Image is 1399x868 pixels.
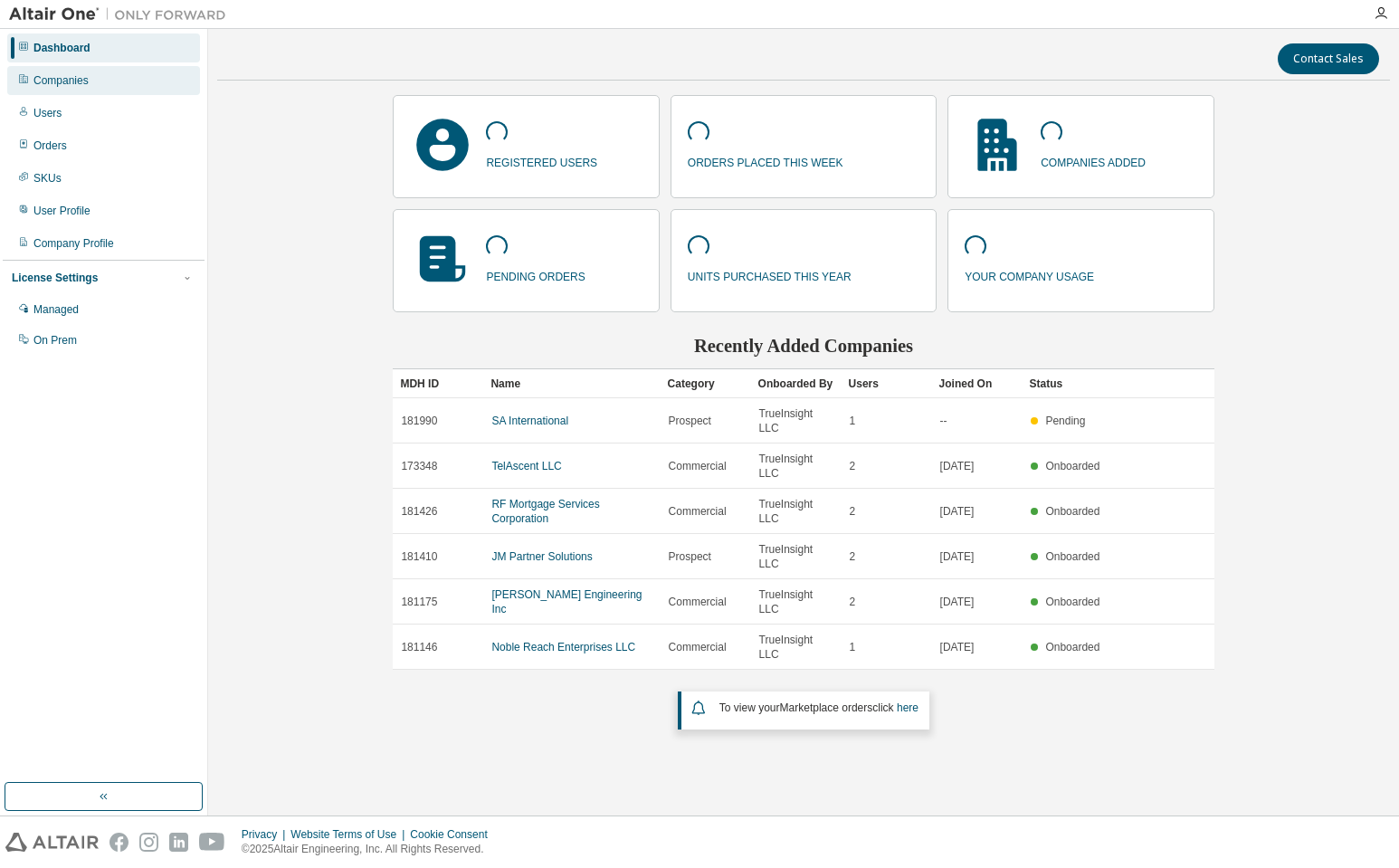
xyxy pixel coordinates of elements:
[491,588,642,615] a: [PERSON_NAME] Engineering Inc
[491,641,635,653] a: Noble Reach Enterprises LLC
[759,633,833,662] span: TrueInsight LLC
[939,369,1015,398] div: Joined On
[242,827,290,842] div: Privacy
[940,595,975,609] span: [DATE]
[719,701,918,714] span: To view your click
[33,73,89,88] div: Companies
[401,549,437,564] span: 181410
[491,415,568,427] a: SA International
[940,549,975,564] span: [DATE]
[401,414,437,428] span: 181990
[401,459,437,473] span: 173348
[33,138,67,153] div: Orders
[486,264,585,285] p: pending orders
[490,369,652,398] div: Name
[401,640,437,654] span: 181146
[33,41,90,55] div: Dashboard
[669,595,727,609] span: Commercial
[33,171,62,186] div: SKUs
[199,833,225,852] img: youtube.svg
[12,271,98,285] div: License Settings
[759,542,833,571] span: TrueInsight LLC
[897,701,918,714] a: here
[758,369,834,398] div: Onboarded By
[33,106,62,120] div: Users
[850,504,856,519] span: 2
[393,334,1213,358] h2: Recently Added Companies
[965,264,1094,285] p: your company usage
[410,827,498,842] div: Cookie Consent
[1045,505,1099,518] span: Onboarded
[33,236,114,251] div: Company Profile
[1045,641,1099,653] span: Onboarded
[940,414,947,428] span: --
[940,459,975,473] span: [DATE]
[849,369,925,398] div: Users
[5,833,99,852] img: altair_logo.svg
[401,595,437,609] span: 181175
[759,406,833,435] span: TrueInsight LLC
[850,459,856,473] span: 2
[1030,369,1106,398] div: Status
[290,827,410,842] div: Website Terms of Use
[1041,150,1146,171] p: companies added
[109,833,128,852] img: facebook.svg
[850,640,856,654] span: 1
[759,497,833,526] span: TrueInsight LLC
[242,842,499,857] p: © 2025 Altair Engineering, Inc. All Rights Reserved.
[940,504,975,519] span: [DATE]
[33,333,77,348] div: On Prem
[1045,550,1099,563] span: Onboarded
[759,587,833,616] span: TrueInsight LLC
[491,498,599,525] a: RF Mortgage Services Corporation
[780,701,873,714] em: Marketplace orders
[1278,43,1379,74] button: Contact Sales
[139,833,158,852] img: instagram.svg
[669,640,727,654] span: Commercial
[669,549,711,564] span: Prospect
[1045,415,1085,427] span: Pending
[669,459,727,473] span: Commercial
[688,150,843,171] p: orders placed this week
[850,414,856,428] span: 1
[401,504,437,519] span: 181426
[1045,460,1099,472] span: Onboarded
[669,414,711,428] span: Prospect
[400,369,476,398] div: MDH ID
[33,204,90,218] div: User Profile
[759,452,833,481] span: TrueInsight LLC
[1045,596,1099,608] span: Onboarded
[850,549,856,564] span: 2
[850,595,856,609] span: 2
[9,5,235,24] img: Altair One
[491,550,592,563] a: JM Partner Solutions
[169,833,188,852] img: linkedin.svg
[669,504,727,519] span: Commercial
[491,460,561,472] a: TelAscent LLC
[486,150,597,171] p: registered users
[33,302,79,317] div: Managed
[688,264,852,285] p: units purchased this year
[668,369,744,398] div: Category
[940,640,975,654] span: [DATE]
